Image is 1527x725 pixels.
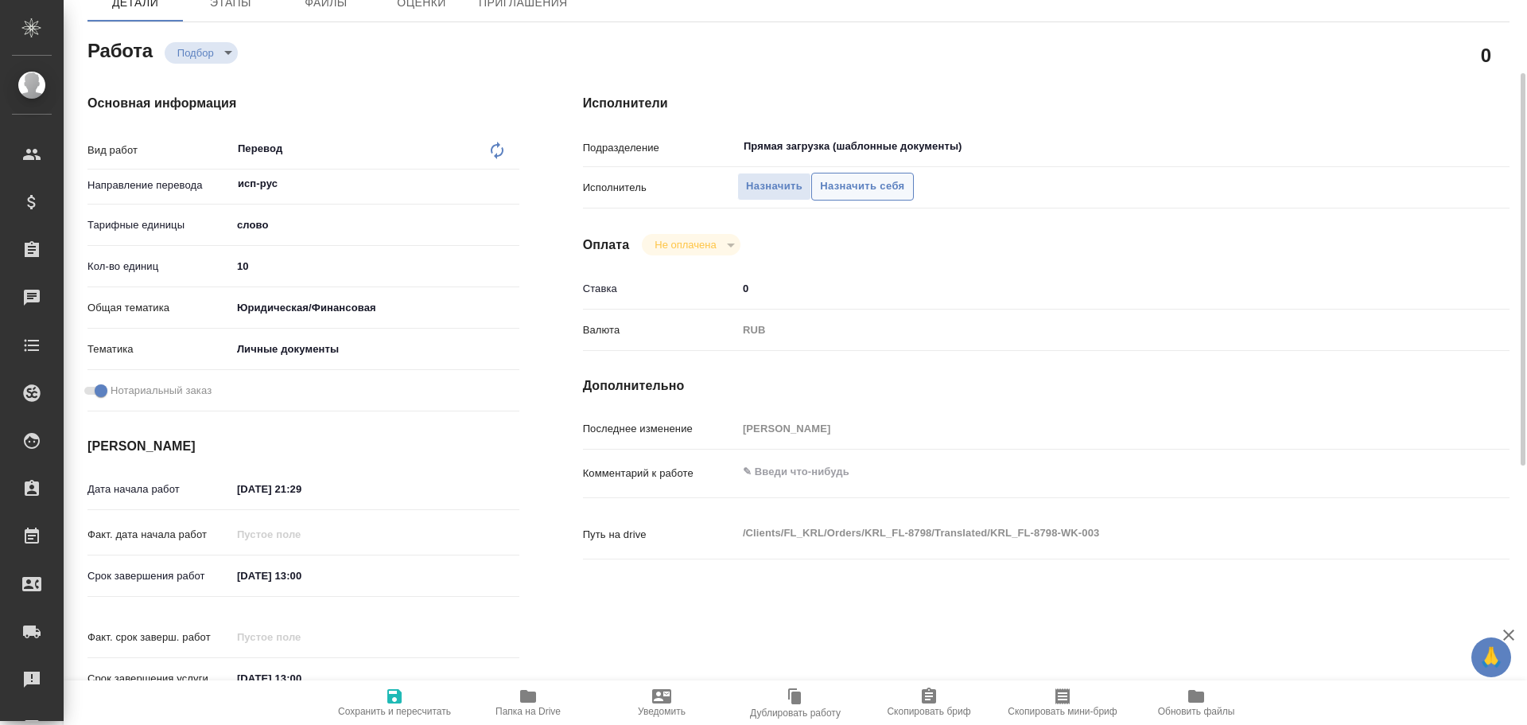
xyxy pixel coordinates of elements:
[495,706,561,717] span: Папка на Drive
[231,523,371,546] input: Пустое поле
[583,281,737,297] p: Ставка
[87,177,231,193] p: Направление перевода
[87,35,153,64] h2: Работа
[173,46,219,60] button: Подбор
[583,94,1510,113] h4: Исполнители
[583,180,737,196] p: Исполнитель
[811,173,913,201] button: Назначить себя
[737,173,811,201] button: Назначить
[820,177,904,196] span: Назначить себя
[583,527,737,543] p: Путь на drive
[231,477,371,501] input: ✎ Введи что-нибудь
[887,706,970,717] span: Скопировать бриф
[1471,637,1511,677] button: 🙏
[583,236,630,255] h4: Оплата
[87,481,231,497] p: Дата начала работ
[1478,641,1505,674] span: 🙏
[746,177,802,196] span: Назначить
[642,234,740,255] div: Подбор
[231,336,519,363] div: Личные документы
[87,671,231,687] p: Срок завершения услуги
[1008,706,1117,717] span: Скопировать мини-бриф
[583,466,737,481] p: Комментарий к работе
[511,182,514,185] button: Open
[87,341,231,357] p: Тематика
[87,259,231,275] p: Кол-во единиц
[737,520,1432,547] textarea: /Clients/FL_KRL/Orders/KRL_FL-8798/Translated/KRL_FL-8798-WK-003
[87,142,231,158] p: Вид работ
[583,376,1510,396] h4: Дополнительно
[737,317,1432,344] div: RUB
[87,217,231,233] p: Тарифные единицы
[583,421,737,437] p: Последнее изменение
[328,680,461,725] button: Сохранить и пересчитать
[231,626,371,649] input: Пустое поле
[231,212,519,239] div: слово
[583,322,737,338] p: Валюта
[231,255,519,278] input: ✎ Введи что-нибудь
[1481,41,1491,68] h2: 0
[1158,706,1235,717] span: Обновить файлы
[729,680,862,725] button: Дублировать работу
[650,238,721,251] button: Не оплачена
[165,42,238,64] div: Подбор
[87,527,231,543] p: Факт. дата начала работ
[87,630,231,645] p: Факт. срок заверш. работ
[583,140,737,156] p: Подразделение
[996,680,1129,725] button: Скопировать мини-бриф
[1129,680,1263,725] button: Обновить файлы
[231,294,519,322] div: Юридическая/Финансовая
[87,568,231,584] p: Срок завершения работ
[737,417,1432,440] input: Пустое поле
[338,706,451,717] span: Сохранить и пересчитать
[87,300,231,316] p: Общая тематика
[461,680,595,725] button: Папка на Drive
[737,277,1432,300] input: ✎ Введи что-нибудь
[1424,145,1427,148] button: Open
[231,667,371,690] input: ✎ Введи что-нибудь
[111,383,212,399] span: Нотариальный заказ
[595,680,729,725] button: Уведомить
[750,707,841,719] span: Дублировать работу
[231,564,371,587] input: ✎ Введи что-нибудь
[87,437,519,456] h4: [PERSON_NAME]
[638,706,686,717] span: Уведомить
[87,94,519,113] h4: Основная информация
[862,680,996,725] button: Скопировать бриф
